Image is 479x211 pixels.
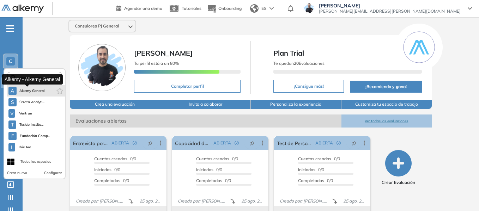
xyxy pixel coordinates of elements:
[218,6,242,11] span: Onboarding
[94,167,120,172] span: 0/0
[94,167,111,172] span: Iniciadas
[11,144,12,150] span: I
[9,58,12,64] span: C
[298,167,315,172] span: Iniciadas
[124,6,162,11] span: Agendar una demo
[196,167,213,172] span: Iniciadas
[70,114,341,128] span: Evaluaciones abiertas
[134,80,241,93] button: Completar perfil
[273,80,344,93] button: ¡Consigue más!
[2,74,63,85] div: Alkemy - Alkemy General
[382,150,415,186] button: Crear Evaluación
[277,136,313,150] a: Test de Personalidad
[20,159,51,165] div: Todos los espacios
[75,23,119,29] span: Consulores PJ General
[116,4,162,12] a: Agendar una demo
[273,61,325,66] span: Te quedan Evaluaciones
[444,177,479,211] div: Widget de chat
[196,156,238,161] span: 0/0
[19,122,44,128] span: Teclab Institu...
[11,88,14,94] span: A
[11,99,14,105] span: S
[294,61,299,66] b: 20
[94,156,136,161] span: 0/0
[298,156,340,161] span: 0/0
[10,111,14,116] span: V
[196,178,231,183] span: 0/0
[11,122,14,128] span: T
[133,141,137,145] span: check-circle
[382,179,415,186] span: Crear Evaluación
[346,137,362,149] button: pushpin
[336,141,341,145] span: check-circle
[175,198,230,204] span: Creado por: [PERSON_NAME]
[341,100,432,109] button: Customiza tu espacio de trabajo
[6,28,14,29] i: -
[319,8,461,14] span: [PERSON_NAME][EMAIL_ADDRESS][PERSON_NAME][DOMAIN_NAME]
[352,140,357,146] span: pushpin
[250,140,255,146] span: pushpin
[196,178,222,183] span: Completados
[298,178,324,183] span: Completados
[7,170,27,176] button: Crear nuevo
[341,114,432,128] button: Ver todas las evaluaciones
[196,167,222,172] span: 0/0
[11,133,14,139] span: F
[44,170,62,176] button: Configurar
[207,1,242,16] button: Onboarding
[160,100,251,109] button: Invita a colaborar
[143,137,158,149] button: pushpin
[19,133,50,139] span: Fundación Comp...
[277,198,332,204] span: Creado por: [PERSON_NAME]
[182,6,201,11] span: Tutoriales
[196,156,229,161] span: Cuentas creadas
[340,198,368,204] span: 25 ago. 2025
[78,44,126,91] img: Foto de perfil
[134,49,193,57] span: [PERSON_NAME]
[111,140,129,146] span: ABIERTA
[70,100,160,109] button: Crea una evaluación
[298,167,324,172] span: 0/0
[319,3,461,8] span: [PERSON_NAME]
[298,156,331,161] span: Cuentas creadas
[19,99,45,105] span: Strata Analyti...
[238,198,266,204] span: 25 ago. 2025
[444,177,479,211] iframe: Chat Widget
[261,5,267,12] span: ES
[250,4,259,13] img: world
[94,178,129,183] span: 0/0
[94,178,120,183] span: Completados
[315,140,333,146] span: ABIERTA
[137,198,164,204] span: 25 ago. 2025
[251,100,341,109] button: Personaliza la experiencia
[1,5,44,13] img: Logo
[298,178,333,183] span: 0/0
[175,136,211,150] a: Capacidad de Aprendizaje
[18,111,33,116] span: Veritran
[73,198,128,204] span: Creado por: [PERSON_NAME]
[134,61,179,66] span: Tu perfil está a un 80%
[213,140,231,146] span: ABIERTA
[273,48,422,58] span: Plan Trial
[235,141,239,145] span: check-circle
[18,144,32,150] span: IbisDev
[269,7,274,10] img: arrow
[244,137,260,149] button: pushpin
[73,136,109,150] a: Entrevista por competencia
[148,140,153,146] span: pushpin
[19,88,45,94] span: Alkemy General
[94,156,127,161] span: Cuentas creadas
[350,81,422,93] button: ¡Recomienda y gana!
